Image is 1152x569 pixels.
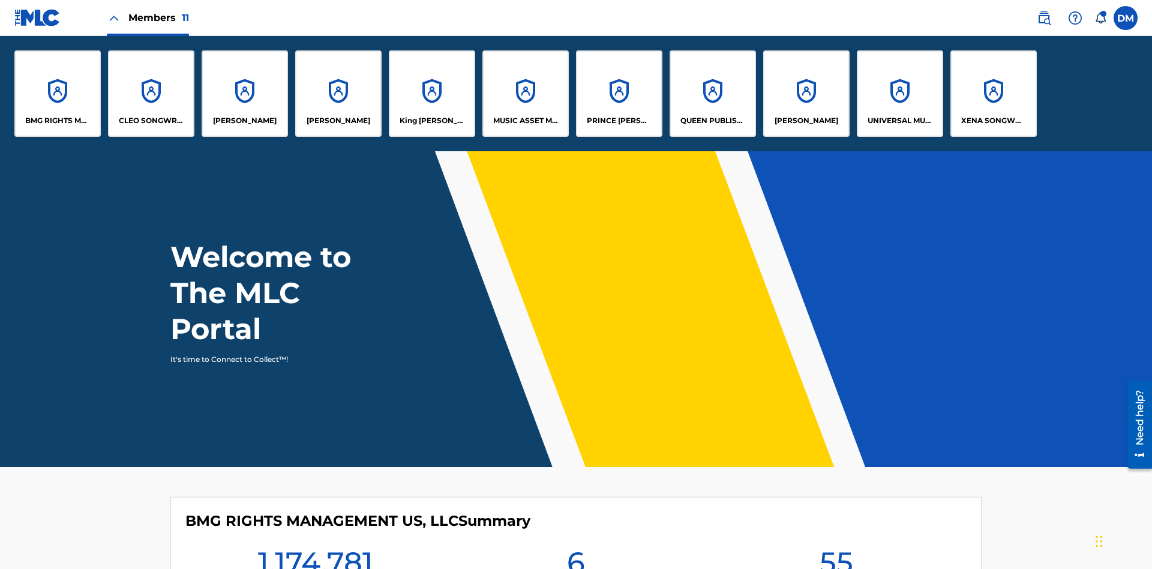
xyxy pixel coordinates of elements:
a: Accounts[PERSON_NAME] [763,50,850,137]
img: Close [107,11,121,25]
div: Help [1063,6,1087,30]
a: AccountsBMG RIGHTS MANAGEMENT US, LLC [14,50,101,137]
p: It's time to Connect to Collect™! [170,354,379,365]
p: XENA SONGWRITER [961,115,1027,126]
img: MLC Logo [14,9,61,26]
a: AccountsPRINCE [PERSON_NAME] [576,50,662,137]
a: AccountsUNIVERSAL MUSIC PUB GROUP [857,50,943,137]
p: CLEO SONGWRITER [119,115,184,126]
img: help [1068,11,1082,25]
a: Accounts[PERSON_NAME] [295,50,382,137]
p: EYAMA MCSINGER [307,115,370,126]
a: AccountsKing [PERSON_NAME] [389,50,475,137]
h4: BMG RIGHTS MANAGEMENT US, LLC [185,512,530,530]
a: Public Search [1032,6,1056,30]
p: King McTesterson [400,115,465,126]
p: UNIVERSAL MUSIC PUB GROUP [868,115,933,126]
a: AccountsQUEEN PUBLISHA [670,50,756,137]
iframe: Resource Center [1118,376,1152,475]
a: AccountsMUSIC ASSET MANAGEMENT (MAM) [482,50,569,137]
a: AccountsCLEO SONGWRITER [108,50,194,137]
span: 11 [182,12,189,23]
iframe: Chat Widget [1092,511,1152,569]
img: search [1037,11,1051,25]
a: Accounts[PERSON_NAME] [202,50,288,137]
p: RONALD MCTESTERSON [775,115,838,126]
a: AccountsXENA SONGWRITER [950,50,1037,137]
p: MUSIC ASSET MANAGEMENT (MAM) [493,115,559,126]
div: Drag [1096,523,1103,559]
p: BMG RIGHTS MANAGEMENT US, LLC [25,115,91,126]
p: ELVIS COSTELLO [213,115,277,126]
div: Notifications [1094,12,1106,24]
p: QUEEN PUBLISHA [680,115,746,126]
p: PRINCE MCTESTERSON [587,115,652,126]
div: User Menu [1114,6,1138,30]
span: Members [128,11,189,25]
h1: Welcome to The MLC Portal [170,239,395,347]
